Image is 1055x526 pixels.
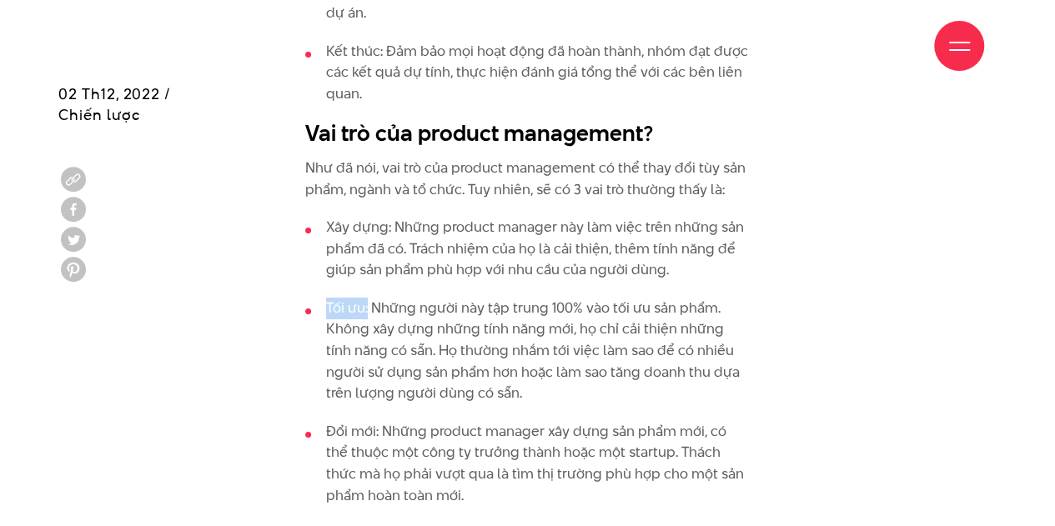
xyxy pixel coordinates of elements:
span: 02 Th12, 2022 / Chiến lược [58,83,171,125]
h2: Vai trò của product management? [305,118,750,149]
p: Như đã nói, vai trò của product management có thể thay đổi tùy sản phẩm, ngành và tổ chức. Tuy nh... [305,158,750,200]
li: Tối ưu: Những người này tập trung 100% vào tối ưu sản phẩm. Không xây dựng những tính năng mới, h... [305,298,750,404]
li: Xây dựng: Những product manager này làm việc trên những sản phẩm đã có. Trách nhiệm của họ là cải... [305,217,750,281]
li: Đổi mới: Những product manager xây dựng sản phẩm mới, có thể thuộc một công ty trưởng thành hoặc ... [305,421,750,506]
